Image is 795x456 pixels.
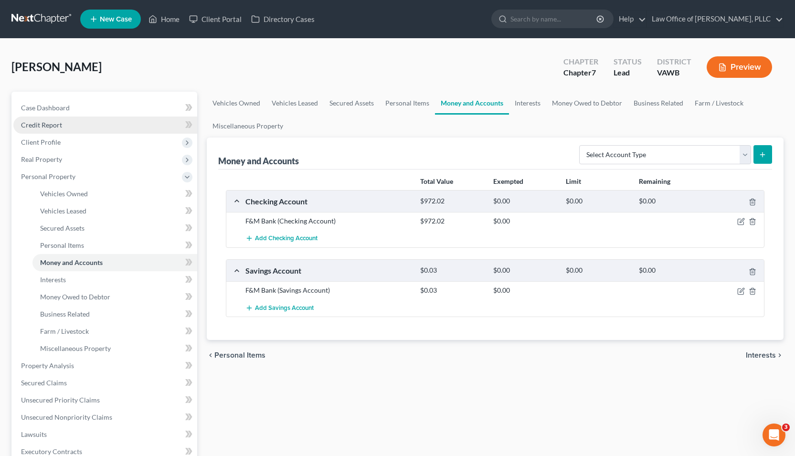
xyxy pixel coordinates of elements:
a: Secured Assets [32,220,197,237]
div: $0.00 [488,216,561,226]
span: Add Checking Account [255,235,318,243]
strong: Limit [566,177,581,185]
span: Money Owed to Debtor [40,293,110,301]
a: Personal Items [32,237,197,254]
span: [PERSON_NAME] [11,60,102,74]
div: $972.02 [415,197,488,206]
div: Chapter [563,56,598,67]
div: $0.00 [488,266,561,275]
span: Credit Report [21,121,62,129]
span: Vehicles Leased [40,207,86,215]
span: Property Analysis [21,361,74,370]
a: Unsecured Nonpriority Claims [13,409,197,426]
span: Real Property [21,155,62,163]
i: chevron_left [207,351,214,359]
a: Credit Report [13,117,197,134]
a: Secured Assets [324,92,380,115]
a: Money and Accounts [435,92,509,115]
span: Money and Accounts [40,258,103,266]
div: $0.00 [488,286,561,295]
a: Secured Claims [13,374,197,392]
a: Interests [509,92,546,115]
div: Checking Account [241,196,415,206]
a: Case Dashboard [13,99,197,117]
a: Help [614,11,646,28]
div: Lead [614,67,642,78]
strong: Remaining [639,177,670,185]
a: Vehicles Owned [32,185,197,202]
a: Law Office of [PERSON_NAME], PLLC [647,11,783,28]
span: 7 [592,68,596,77]
a: Vehicles Leased [266,92,324,115]
div: F&M Bank (Savings Account) [241,286,415,295]
a: Money Owed to Debtor [546,92,628,115]
button: Interests chevron_right [746,351,784,359]
div: Chapter [563,67,598,78]
div: $0.00 [488,197,561,206]
span: Unsecured Nonpriority Claims [21,413,112,421]
strong: Exempted [493,177,523,185]
a: Lawsuits [13,426,197,443]
span: New Case [100,16,132,23]
div: Savings Account [241,265,415,276]
i: chevron_right [776,351,784,359]
div: $0.00 [561,266,634,275]
span: Interests [746,351,776,359]
span: Unsecured Priority Claims [21,396,100,404]
input: Search by name... [510,10,598,28]
button: Preview [707,56,772,78]
span: Lawsuits [21,430,47,438]
a: Home [144,11,184,28]
a: Business Related [32,306,197,323]
button: chevron_left Personal Items [207,351,265,359]
div: $0.00 [561,197,634,206]
a: Miscellaneous Property [32,340,197,357]
a: Unsecured Priority Claims [13,392,197,409]
a: Farm / Livestock [32,323,197,340]
a: Money Owed to Debtor [32,288,197,306]
a: Property Analysis [13,357,197,374]
span: Personal Items [40,241,84,249]
div: $0.03 [415,266,488,275]
span: Case Dashboard [21,104,70,112]
a: Farm / Livestock [689,92,749,115]
a: Interests [32,271,197,288]
a: Vehicles Leased [32,202,197,220]
div: $0.00 [634,266,707,275]
a: Client Portal [184,11,246,28]
span: 3 [782,424,790,431]
span: Personal Property [21,172,75,180]
div: VAWB [657,67,691,78]
a: Business Related [628,92,689,115]
div: $0.03 [415,286,488,295]
span: Secured Assets [40,224,85,232]
div: District [657,56,691,67]
span: Farm / Livestock [40,327,89,335]
span: Add Savings Account [255,304,314,312]
span: Interests [40,276,66,284]
span: Executory Contracts [21,447,82,456]
span: Miscellaneous Property [40,344,111,352]
div: Money and Accounts [218,155,299,167]
div: $0.00 [634,197,707,206]
a: Personal Items [380,92,435,115]
span: Personal Items [214,351,265,359]
iframe: Intercom live chat [763,424,785,446]
span: Secured Claims [21,379,67,387]
div: F&M Bank (Checking Account) [241,216,415,226]
button: Add Checking Account [245,230,318,247]
a: Vehicles Owned [207,92,266,115]
span: Client Profile [21,138,61,146]
span: Vehicles Owned [40,190,88,198]
div: Status [614,56,642,67]
strong: Total Value [420,177,453,185]
span: Business Related [40,310,90,318]
a: Miscellaneous Property [207,115,289,138]
a: Money and Accounts [32,254,197,271]
a: Directory Cases [246,11,319,28]
div: $972.02 [415,216,488,226]
button: Add Savings Account [245,299,314,317]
